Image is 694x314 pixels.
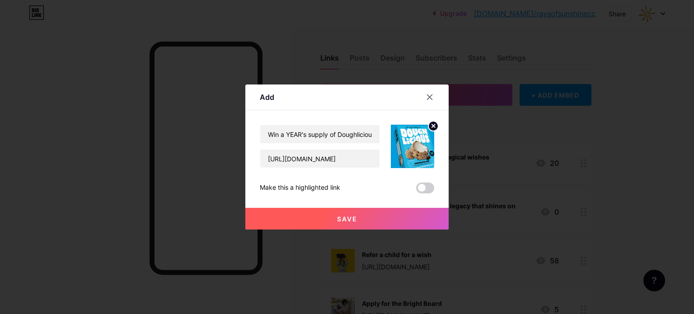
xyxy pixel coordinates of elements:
[337,215,357,223] span: Save
[391,125,434,168] img: link_thumbnail
[245,208,449,230] button: Save
[260,125,380,143] input: Title
[260,183,340,193] div: Make this a highlighted link
[260,92,274,103] div: Add
[260,150,380,168] input: URL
